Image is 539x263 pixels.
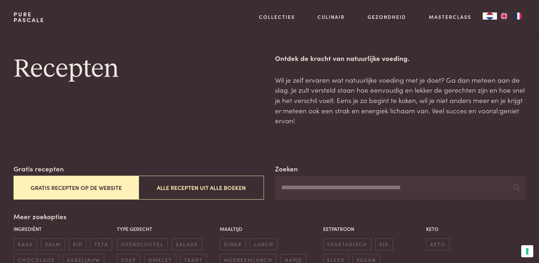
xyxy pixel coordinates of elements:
[275,53,409,63] strong: Ontdek de kracht van natuurlijke voeding.
[117,225,216,233] p: Type gerecht
[368,13,406,21] a: Gezondheid
[323,225,423,233] p: Eetpatroon
[117,238,168,250] span: ovenschotel
[139,176,264,200] button: Alle recepten uit alle boeken
[90,238,112,250] span: feta
[220,225,319,233] p: Maaltijd
[14,164,64,174] label: Gratis recepten
[14,176,139,200] button: Gratis recepten op de website
[483,12,497,20] a: NL
[172,238,202,250] span: salade
[14,238,37,250] span: kaas
[14,11,45,23] a: PurePascale
[323,238,372,250] span: vegetarisch
[250,238,278,250] span: lunch
[275,164,298,174] label: Zoeken
[14,53,264,85] h1: Recepten
[429,13,471,21] a: Masterclass
[483,12,497,20] div: Language
[69,238,86,250] span: kip
[521,245,533,257] button: Uw voorkeuren voor toestemming voor trackingtechnologieën
[497,12,511,20] a: EN
[317,13,345,21] a: Culinair
[497,12,525,20] ul: Language list
[275,75,525,126] p: Wil je zelf ervaren wat natuurlijke voeding met je doet? Ga dan meteen aan de slag. Je zult verst...
[483,12,525,20] aside: Language selected: Nederlands
[14,225,113,233] p: Ingrediënt
[426,238,450,250] span: keto
[259,13,295,21] a: Collecties
[511,12,525,20] a: FR
[375,238,393,250] span: vis
[41,238,65,250] span: zalm
[426,225,525,233] p: Keto
[220,238,246,250] span: diner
